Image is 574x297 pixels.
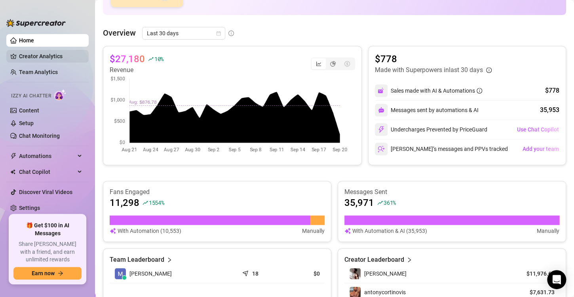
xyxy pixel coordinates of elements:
article: Made with Superpowers in last 30 days [375,65,483,75]
span: Earn now [32,270,55,276]
span: thunderbolt [10,153,17,159]
span: calendar [216,31,221,36]
img: Johnnyrichs [350,268,361,279]
a: Content [19,107,39,114]
article: Manually [302,227,325,235]
span: antonycortinovis [364,289,406,295]
span: send [242,268,250,276]
article: With Automation (10,553) [118,227,181,235]
article: Creator Leaderboard [344,255,404,265]
span: Izzy AI Chatter [11,92,51,100]
img: svg%3e [378,87,385,94]
div: [PERSON_NAME]’s messages and PPVs tracked [375,143,508,155]
article: Revenue [110,65,163,75]
a: Team Analytics [19,69,58,75]
img: svg%3e [344,227,351,235]
span: Add your team [523,146,559,152]
span: line-chart [316,61,321,67]
span: info-circle [228,30,234,36]
article: 35,971 [344,196,374,209]
span: dollar-circle [344,61,350,67]
img: svg%3e [378,145,385,152]
article: $27,180 [110,53,145,65]
span: 🎁 Get $100 in AI Messages [13,222,82,237]
span: [PERSON_NAME] [364,270,407,277]
article: Overview [103,27,136,39]
img: logo-BBDzfeDw.svg [6,19,66,27]
span: right [167,255,172,265]
span: rise [143,200,148,206]
a: Home [19,37,34,44]
div: $778 [545,86,559,95]
a: Setup [19,120,34,126]
article: $0 [286,270,320,278]
img: svg%3e [378,126,385,133]
span: 1554 % [149,199,164,206]
button: Use Chat Copilot [517,123,559,136]
span: 361 % [384,199,396,206]
article: Messages Sent [344,188,559,196]
img: Mario Rossi [115,268,126,279]
article: Manually [537,227,559,235]
div: Undercharges Prevented by PriceGuard [375,123,487,136]
img: svg%3e [378,107,384,113]
article: $7,631.73 [519,288,555,296]
article: $11,976.67 [519,270,555,278]
span: Last 30 days [147,27,220,39]
article: Fans Engaged [110,188,325,196]
article: $778 [375,53,492,65]
button: Earn nowarrow-right [13,267,82,280]
a: Chat Monitoring [19,133,60,139]
span: info-circle [477,88,482,93]
span: Use Chat Copilot [517,126,559,133]
span: 10 % [154,55,163,63]
a: Discover Viral Videos [19,189,72,195]
div: Open Intercom Messenger [547,270,566,289]
article: 18 [252,270,258,278]
span: right [407,255,412,265]
div: segmented control [311,57,355,70]
article: With Automation & AI (35,953) [352,227,427,235]
span: rise [148,56,154,62]
img: svg%3e [110,227,116,235]
span: arrow-right [58,270,63,276]
span: [PERSON_NAME] [129,269,172,278]
img: AI Chatter [54,89,67,101]
div: Sales made with AI & Automations [391,86,482,95]
span: rise [377,200,383,206]
div: 35,953 [540,105,559,115]
span: info-circle [486,67,492,73]
div: Messages sent by automations & AI [375,104,479,116]
img: Chat Copilot [10,169,15,175]
span: Share [PERSON_NAME] with a friend, and earn unlimited rewards [13,240,82,264]
span: Chat Copilot [19,166,75,178]
a: Settings [19,205,40,211]
span: pie-chart [330,61,336,67]
a: Creator Analytics [19,50,82,63]
span: Automations [19,150,75,162]
article: Team Leaderboard [110,255,164,265]
article: 11,298 [110,196,139,209]
button: Add your team [522,143,559,155]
